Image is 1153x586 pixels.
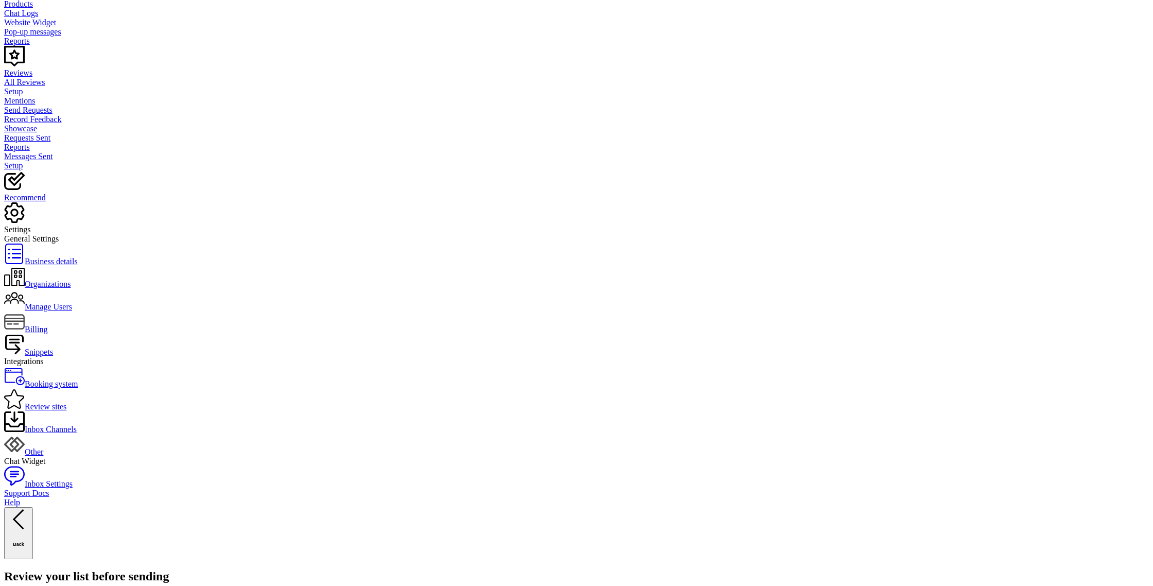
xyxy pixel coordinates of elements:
a: Chat Logs [4,9,1149,18]
a: Other [4,447,43,456]
a: Organizations [4,280,71,288]
span: Organizations [25,280,71,288]
a: Pop-up messages [4,27,1149,37]
a: Messages Sent [4,152,1149,161]
a: Reports [4,143,1149,152]
button: Back [4,507,33,559]
a: Showcase [4,124,1149,133]
div: Settings [4,225,1149,234]
a: Snippets [4,348,53,356]
span: General Settings [4,234,59,243]
a: Setup [4,87,1149,96]
span: Business details [25,257,78,266]
div: Recommend [4,193,1149,202]
span: Review sites [25,402,66,411]
a: Inbox Channels [4,425,77,434]
span: Inbox Channels [25,425,77,434]
a: All Reviews [4,78,1149,87]
a: Business details [4,257,78,266]
a: Setup [4,161,1149,170]
a: Help [4,498,1149,507]
h6: Back [8,542,29,547]
span: Chat Widget [4,457,45,466]
div: Reviews [4,68,1149,78]
a: Billing [4,325,47,334]
span: Billing [25,325,47,334]
span: Manage Users [25,302,72,311]
a: Review sites [4,402,66,411]
span: Booking system [25,380,78,388]
a: Recommend [4,184,1149,202]
a: Booking system [4,380,78,388]
a: Reports [4,37,1149,46]
a: Record Feedback [4,115,1149,124]
a: Reviews [4,59,1149,78]
span: Integrations [4,357,43,366]
span: Other [25,447,43,456]
a: Mentions [4,96,1149,106]
a: Manage Users [4,302,72,311]
span: Snippets [25,348,53,356]
a: Send Requests [4,106,1149,115]
a: Inbox Settings [4,479,73,488]
h2: Review your list before sending [4,570,1149,583]
span: Inbox Settings [25,479,73,488]
a: Support Docs [4,489,1149,498]
a: Website Widget [4,18,1149,27]
a: Requests Sent [4,133,1149,143]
